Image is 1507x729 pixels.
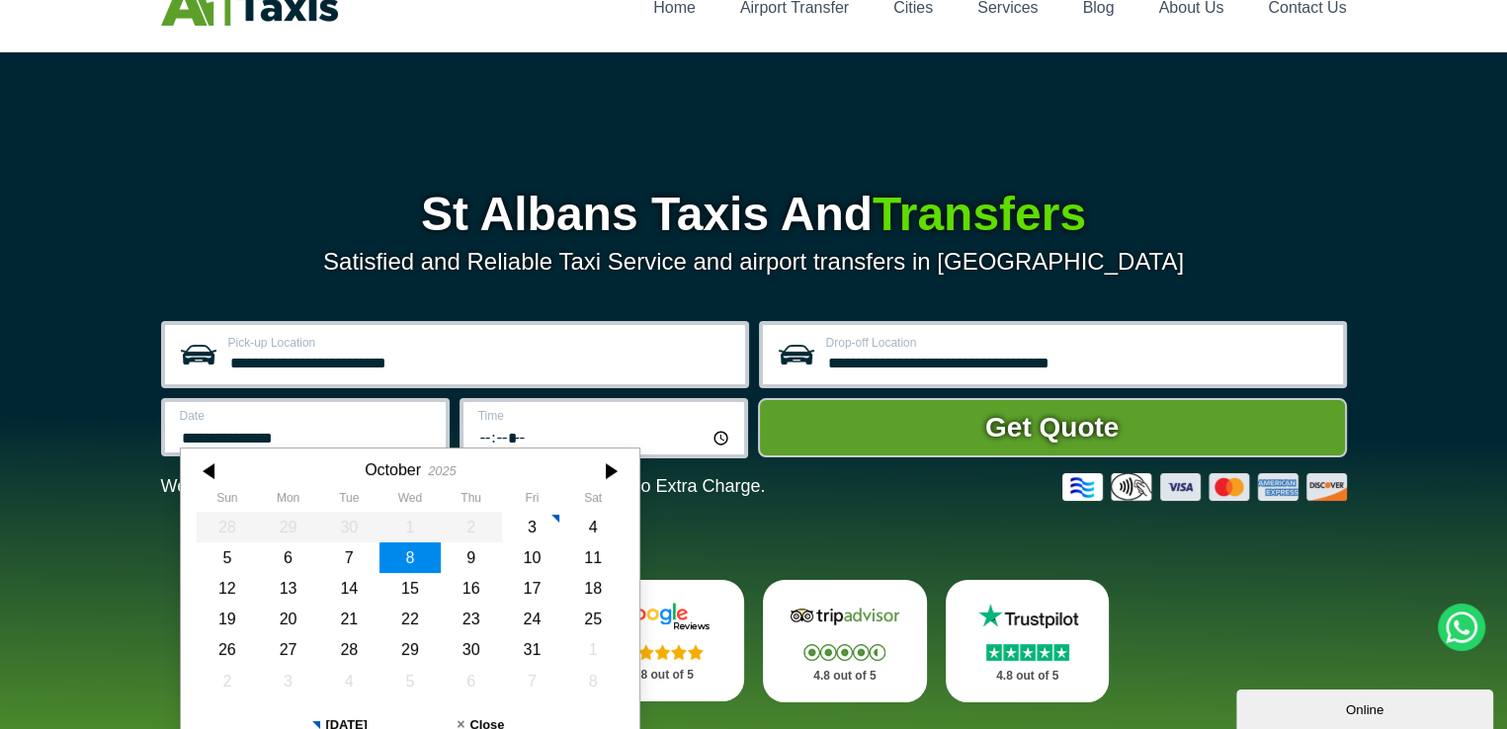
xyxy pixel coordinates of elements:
img: Stars [803,644,885,661]
iframe: chat widget [1236,686,1497,729]
label: Pick-up Location [228,337,733,349]
div: 11 October 2025 [562,542,624,573]
label: Drop-off Location [826,337,1331,349]
p: 4.8 out of 5 [602,663,722,688]
div: 01 October 2025 [379,512,441,542]
div: 09 October 2025 [440,542,501,573]
th: Monday [257,491,318,511]
div: 20 October 2025 [257,604,318,634]
div: 30 September 2025 [318,512,379,542]
div: 21 October 2025 [318,604,379,634]
div: 17 October 2025 [501,573,562,604]
div: 30 October 2025 [440,634,501,665]
div: 08 October 2025 [379,542,441,573]
div: 19 October 2025 [197,604,258,634]
div: 12 October 2025 [197,573,258,604]
div: 06 November 2025 [440,666,501,696]
div: 13 October 2025 [257,573,318,604]
div: 28 October 2025 [318,634,379,665]
h1: St Albans Taxis And [161,191,1347,238]
div: 26 October 2025 [197,634,258,665]
div: 15 October 2025 [379,573,441,604]
div: 18 October 2025 [562,573,624,604]
div: 04 October 2025 [562,512,624,542]
div: 07 October 2025 [318,542,379,573]
th: Tuesday [318,491,379,511]
div: 03 October 2025 [501,512,562,542]
div: 22 October 2025 [379,604,441,634]
label: Time [478,410,732,422]
div: 29 September 2025 [257,512,318,542]
div: 27 October 2025 [257,634,318,665]
p: 4.8 out of 5 [785,664,905,688]
img: Trustpilot [968,602,1087,631]
div: 03 November 2025 [257,666,318,696]
div: 06 October 2025 [257,542,318,573]
img: Credit And Debit Cards [1062,473,1347,501]
button: Get Quote [758,398,1347,457]
div: 05 October 2025 [197,542,258,573]
div: 28 September 2025 [197,512,258,542]
a: Google Stars 4.8 out of 5 [580,580,744,701]
div: 25 October 2025 [562,604,624,634]
p: 4.8 out of 5 [967,664,1088,688]
a: Tripadvisor Stars 4.8 out of 5 [763,580,927,702]
th: Thursday [440,491,501,511]
th: Friday [501,491,562,511]
div: 01 November 2025 [562,634,624,665]
div: 10 October 2025 [501,542,562,573]
div: 08 November 2025 [562,666,624,696]
div: 2025 [428,463,456,478]
div: 31 October 2025 [501,634,562,665]
div: 24 October 2025 [501,604,562,634]
span: Transfers [873,188,1086,240]
div: 07 November 2025 [501,666,562,696]
div: 14 October 2025 [318,573,379,604]
th: Saturday [562,491,624,511]
img: Stars [986,644,1069,661]
div: 16 October 2025 [440,573,501,604]
th: Wednesday [379,491,441,511]
div: 05 November 2025 [379,666,441,696]
span: The Car at No Extra Charge. [539,476,765,496]
img: Tripadvisor [786,602,904,631]
div: 23 October 2025 [440,604,501,634]
p: Satisfied and Reliable Taxi Service and airport transfers in [GEOGRAPHIC_DATA] [161,248,1347,276]
div: 04 November 2025 [318,666,379,696]
div: 29 October 2025 [379,634,441,665]
label: Date [180,410,434,422]
img: Stars [622,644,704,660]
th: Sunday [197,491,258,511]
div: 02 October 2025 [440,512,501,542]
div: 02 November 2025 [197,666,258,696]
p: We Now Accept Card & Contactless Payment In [161,476,766,497]
img: Google [603,602,721,631]
div: October [365,460,421,479]
a: Trustpilot Stars 4.8 out of 5 [946,580,1110,702]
